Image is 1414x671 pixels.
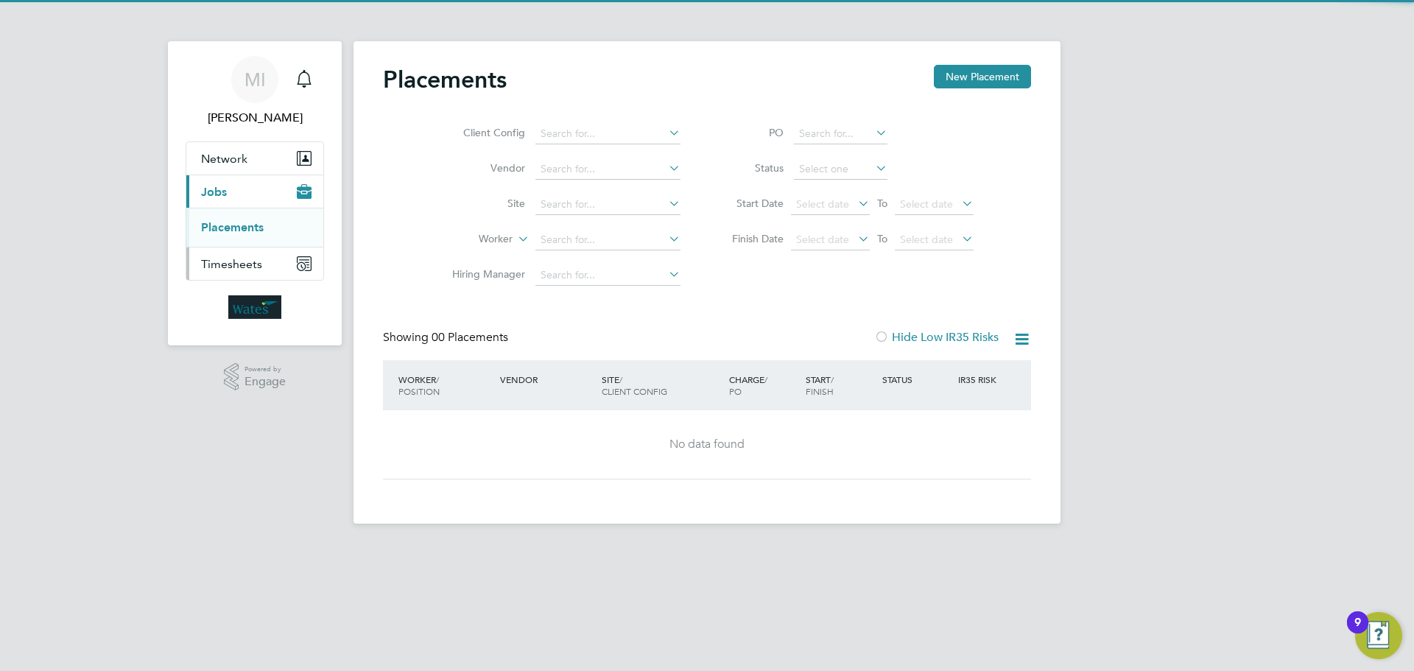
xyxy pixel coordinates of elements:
span: / Position [398,373,440,397]
span: Powered by [245,363,286,376]
span: / Client Config [602,373,667,397]
label: PO [717,126,784,139]
input: Search for... [535,159,680,180]
input: Search for... [794,124,887,144]
div: IR35 Risk [954,366,1005,393]
span: To [873,229,892,248]
input: Search for... [535,194,680,215]
button: Open Resource Center, 9 new notifications [1355,612,1402,659]
nav: Main navigation [168,41,342,345]
span: Select date [900,233,953,246]
div: No data found [398,437,1016,452]
label: Worker [428,232,513,247]
label: Hide Low IR35 Risks [874,330,999,345]
span: Select date [796,233,849,246]
button: Timesheets [186,247,323,280]
span: Timesheets [201,257,262,271]
div: Start [802,366,879,404]
label: Vendor [440,161,525,175]
div: Charge [725,366,802,404]
div: Status [879,366,955,393]
div: Jobs [186,208,323,247]
span: / PO [729,373,767,397]
span: Select date [796,197,849,211]
a: Powered byEngage [224,363,286,391]
span: Engage [245,376,286,388]
span: To [873,194,892,213]
div: Worker [395,366,496,404]
span: 00 Placements [432,330,508,345]
input: Search for... [535,124,680,144]
div: Showing [383,330,511,345]
span: Select date [900,197,953,211]
input: Search for... [535,265,680,286]
input: Select one [794,159,887,180]
a: MI[PERSON_NAME] [186,56,324,127]
h2: Placements [383,65,507,94]
div: Vendor [496,366,598,393]
input: Search for... [535,230,680,250]
span: Jobs [201,185,227,199]
label: Start Date [717,197,784,210]
div: 9 [1354,622,1361,642]
label: Site [440,197,525,210]
button: New Placement [934,65,1031,88]
a: Placements [201,220,264,234]
label: Client Config [440,126,525,139]
span: Network [201,152,247,166]
div: Site [598,366,725,404]
label: Status [717,161,784,175]
span: Mohamed Iskandarani [186,109,324,127]
label: Hiring Manager [440,267,525,281]
img: wates-logo-retina.png [228,295,281,319]
a: Go to home page [186,295,324,319]
label: Finish Date [717,232,784,245]
button: Network [186,142,323,175]
span: MI [245,70,266,89]
button: Jobs [186,175,323,208]
span: / Finish [806,373,834,397]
